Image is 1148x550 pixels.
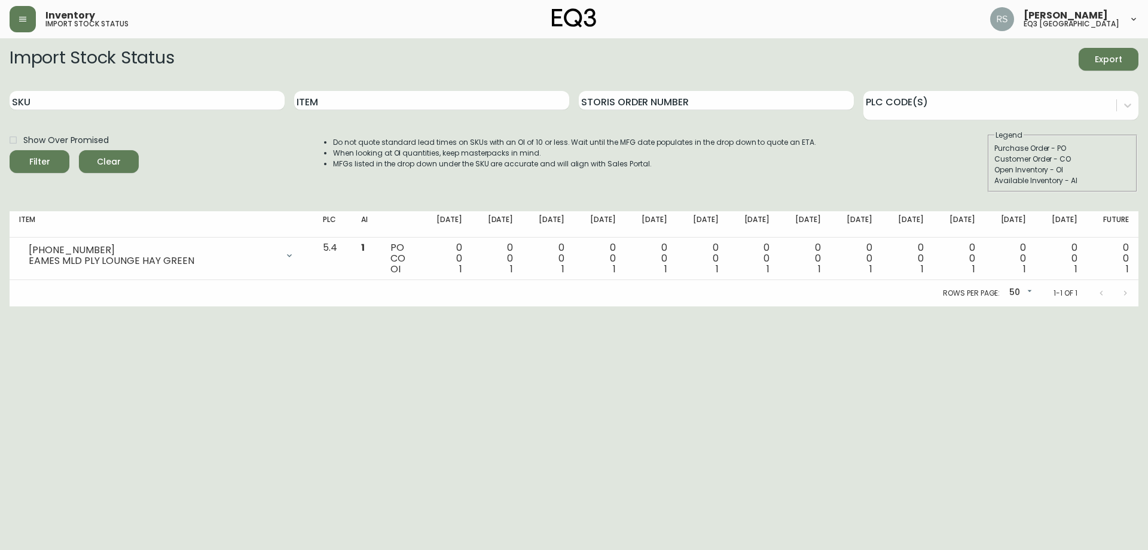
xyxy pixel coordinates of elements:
th: [DATE] [933,211,985,238]
th: [DATE] [625,211,677,238]
span: 1 [561,262,564,276]
span: 1 [664,262,667,276]
div: 0 0 [840,242,872,275]
th: [DATE] [728,211,780,238]
span: 1 [869,262,872,276]
span: 1 [459,262,462,276]
span: 1 [613,262,616,276]
li: Do not quote standard lead times on SKUs with an OI of 10 or less. Wait until the MFG date popula... [333,137,816,148]
span: 1 [510,262,513,276]
div: Available Inventory - AI [994,175,1131,186]
li: When looking at OI quantities, keep masterpacks in mind. [333,148,816,159]
span: 1 [361,241,365,254]
div: 0 0 [584,242,616,275]
th: [DATE] [779,211,831,238]
div: PO CO [390,242,410,275]
legend: Legend [994,130,1024,141]
th: [DATE] [882,211,933,238]
span: 1 [716,262,719,276]
div: 0 0 [943,242,975,275]
div: 0 0 [481,242,514,275]
div: 50 [1004,283,1034,303]
div: 0 0 [686,242,719,275]
span: 1 [972,262,975,276]
div: 0 0 [891,242,924,275]
h5: eq3 [GEOGRAPHIC_DATA] [1024,20,1119,28]
th: [DATE] [984,211,1036,238]
button: Filter [10,150,69,173]
div: 0 0 [994,242,1026,275]
div: 0 0 [635,242,667,275]
th: [DATE] [831,211,882,238]
span: [PERSON_NAME] [1024,11,1108,20]
th: AI [352,211,381,238]
div: 0 0 [532,242,564,275]
button: Export [1079,48,1138,71]
div: 0 0 [789,242,821,275]
th: [DATE] [1036,211,1087,238]
th: [DATE] [574,211,625,238]
div: EAMES MLD PLY LOUNGE HAY GREEN [29,256,277,266]
span: Clear [88,154,129,169]
div: 0 0 [1097,242,1129,275]
span: Inventory [45,11,95,20]
div: Purchase Order - PO [994,143,1131,154]
div: Customer Order - CO [994,154,1131,165]
div: [PHONE_NUMBER]EAMES MLD PLY LOUNGE HAY GREEN [19,242,304,269]
li: MFGs listed in the drop down under the SKU are accurate and will align with Sales Portal. [333,159,816,169]
div: 0 0 [738,242,770,275]
span: 1 [921,262,924,276]
h5: import stock status [45,20,129,28]
div: 0 0 [430,242,462,275]
th: PLC [313,211,352,238]
p: Rows per page: [943,288,1000,299]
div: Open Inventory - OI [994,165,1131,175]
td: 5.4 [313,238,352,280]
th: [DATE] [523,211,574,238]
img: 8fb1f8d3fb383d4dec505d07320bdde0 [990,7,1014,31]
p: 1-1 of 1 [1054,288,1077,299]
span: Export [1088,52,1129,67]
th: Item [10,211,313,238]
th: [DATE] [472,211,523,238]
button: Clear [79,150,139,173]
div: 0 0 [1045,242,1077,275]
span: 1 [767,262,770,276]
img: logo [552,8,596,28]
span: 1 [1023,262,1026,276]
span: 1 [1126,262,1129,276]
span: 1 [1074,262,1077,276]
th: [DATE] [677,211,728,238]
th: [DATE] [420,211,472,238]
span: Show Over Promised [23,134,109,147]
span: 1 [818,262,821,276]
div: [PHONE_NUMBER] [29,245,277,256]
span: OI [390,262,401,276]
th: Future [1087,211,1138,238]
h2: Import Stock Status [10,48,174,71]
div: Filter [29,154,50,169]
